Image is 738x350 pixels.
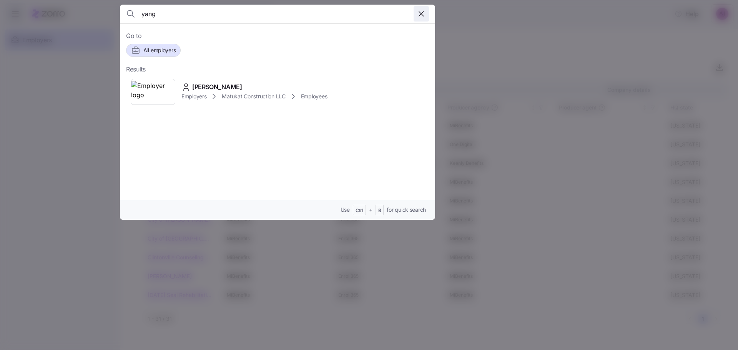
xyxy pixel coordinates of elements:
span: All employers [143,46,176,54]
span: B [378,207,381,214]
span: Employees [301,93,327,100]
span: Go to [126,31,429,41]
span: Employers [181,93,206,100]
img: Employer logo [131,81,175,103]
span: Ctrl [356,207,363,214]
button: All employers [126,44,181,57]
span: Use [341,206,350,214]
span: Matukat Construction LLC [222,93,285,100]
span: [PERSON_NAME] [192,82,242,92]
span: + [369,206,372,214]
span: for quick search [387,206,426,214]
span: Results [126,65,146,74]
